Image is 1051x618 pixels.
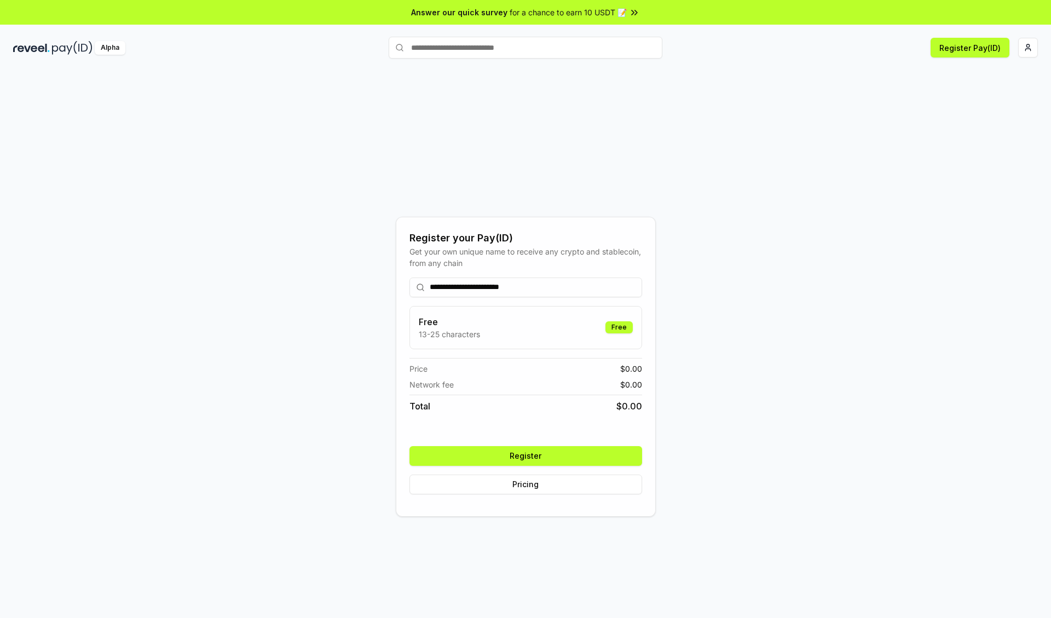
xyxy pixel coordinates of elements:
[931,38,1009,57] button: Register Pay(ID)
[419,328,480,340] p: 13-25 characters
[620,379,642,390] span: $ 0.00
[409,475,642,494] button: Pricing
[620,363,642,374] span: $ 0.00
[616,400,642,413] span: $ 0.00
[419,315,480,328] h3: Free
[605,321,633,333] div: Free
[409,446,642,466] button: Register
[411,7,507,18] span: Answer our quick survey
[95,41,125,55] div: Alpha
[409,400,430,413] span: Total
[409,230,642,246] div: Register your Pay(ID)
[409,363,428,374] span: Price
[409,379,454,390] span: Network fee
[13,41,50,55] img: reveel_dark
[409,246,642,269] div: Get your own unique name to receive any crypto and stablecoin, from any chain
[510,7,627,18] span: for a chance to earn 10 USDT 📝
[52,41,93,55] img: pay_id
